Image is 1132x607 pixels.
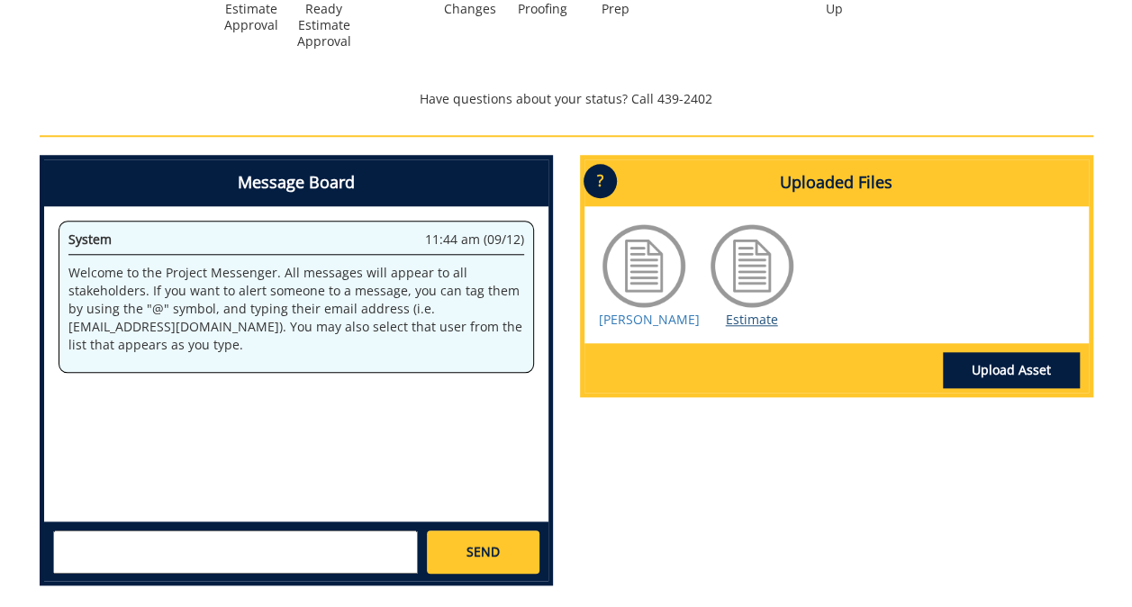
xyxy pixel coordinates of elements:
p: Welcome to the Project Messenger. All messages will appear to all stakeholders. If you want to al... [68,264,524,354]
a: Upload Asset [943,352,1080,388]
a: Estimate [726,311,778,328]
a: SEND [427,530,539,574]
span: 11:44 am (09/12) [425,231,524,249]
textarea: messageToSend [53,530,418,574]
p: Have questions about your status? Call 439-2402 [40,90,1093,108]
a: [PERSON_NAME] [599,311,700,328]
h4: Uploaded Files [584,159,1089,206]
h4: Message Board [44,159,548,206]
span: SEND [466,543,500,561]
span: System [68,231,112,248]
p: ? [584,164,617,198]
